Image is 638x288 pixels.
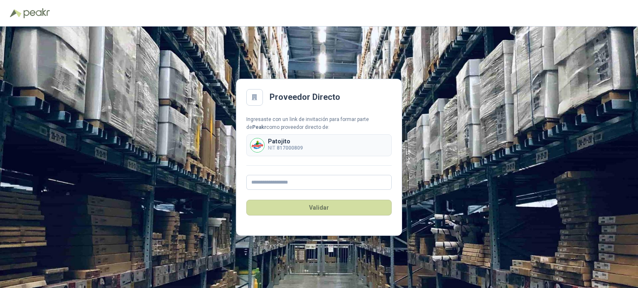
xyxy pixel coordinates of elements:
img: Logo [10,9,22,17]
p: Patojito [268,138,303,144]
img: Peakr [23,8,50,18]
div: Ingresaste con un link de invitación para formar parte de como proveedor directo de: [246,116,392,131]
b: Peakr [252,124,266,130]
h2: Proveedor Directo [270,91,340,104]
img: Company Logo [250,138,264,152]
p: NIT [268,144,303,152]
b: 817000809 [277,145,303,151]
button: Validar [246,200,392,215]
